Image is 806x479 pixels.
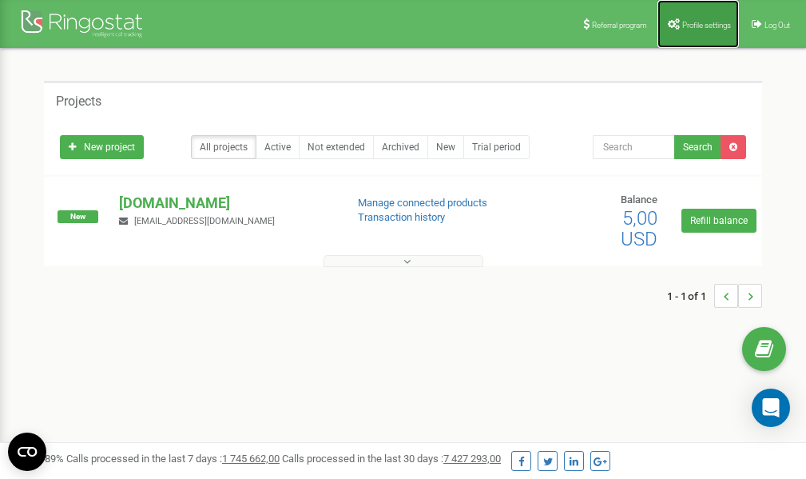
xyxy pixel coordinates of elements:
[8,433,46,471] button: Open CMP widget
[222,453,280,465] u: 1 745 662,00
[56,94,101,109] h5: Projects
[191,135,256,159] a: All projects
[592,21,647,30] span: Referral program
[119,193,332,214] p: [DOMAIN_NAME]
[358,197,487,209] a: Manage connected products
[682,21,731,30] span: Profile settings
[134,216,275,226] span: [EMAIL_ADDRESS][DOMAIN_NAME]
[667,284,714,308] span: 1 - 1 of 1
[593,135,675,159] input: Search
[427,135,464,159] a: New
[443,453,501,465] u: 7 427 293,00
[282,453,501,465] span: Calls processed in the last 30 days :
[681,209,756,233] a: Refill balance
[60,135,144,159] a: New project
[621,194,657,206] span: Balance
[674,135,721,159] button: Search
[373,135,428,159] a: Archived
[66,453,280,465] span: Calls processed in the last 7 days :
[764,21,790,30] span: Log Out
[58,210,98,223] span: New
[463,135,530,159] a: Trial period
[752,389,790,427] div: Open Intercom Messenger
[358,211,445,223] a: Transaction history
[256,135,300,159] a: Active
[621,207,657,250] span: 5,00 USD
[667,268,762,324] nav: ...
[299,135,374,159] a: Not extended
